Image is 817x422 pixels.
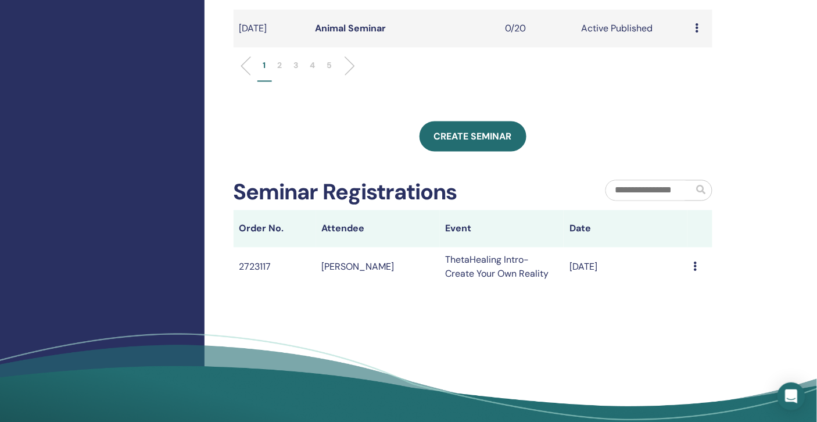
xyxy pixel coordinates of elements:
span: Create seminar [434,131,512,143]
td: [DATE] [234,10,310,48]
td: [PERSON_NAME] [316,248,440,287]
p: 2 [278,59,282,71]
th: Order No. [234,210,316,248]
p: 5 [327,59,332,71]
td: 2723117 [234,248,316,287]
p: 3 [294,59,299,71]
h2: Seminar Registrations [234,180,457,206]
td: 0/20 [500,10,576,48]
a: Animal Seminar [315,22,386,34]
th: Attendee [316,210,440,248]
p: 4 [310,59,316,71]
a: Create seminar [420,121,526,152]
td: [DATE] [564,248,687,287]
th: Date [564,210,687,248]
div: Open Intercom Messenger [777,382,805,410]
th: Event [440,210,564,248]
td: Active Published [575,10,689,48]
td: ThetaHealing Intro- Create Your Own Reality [440,248,564,287]
p: 1 [263,59,266,71]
